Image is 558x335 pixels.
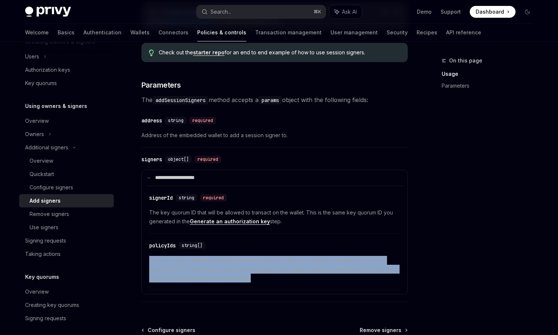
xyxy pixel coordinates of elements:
code: params [259,96,282,104]
span: On this page [449,56,482,65]
a: Configure signers [142,326,195,334]
span: The method accepts a object with the following fields: [141,95,408,105]
a: Basics [58,24,75,41]
button: Ask AI [329,5,362,18]
a: Overview [19,114,114,128]
a: Parameters [442,80,539,92]
div: required [195,156,221,163]
a: Usage [442,68,539,80]
span: ⌘ K [314,9,321,15]
span: Check out the for an end to end example of how to use session signers. [159,49,400,56]
a: Add signers [19,194,114,207]
a: User management [331,24,378,41]
span: Parameters [141,80,181,90]
a: Use signers [19,221,114,234]
div: Signing requests [25,236,66,245]
span: An ID for a policy that any transaction from the session signer must satisfy to be signed. This i... [149,256,400,282]
span: string [168,118,184,123]
a: Connectors [158,24,188,41]
div: Taking actions [25,250,61,258]
button: Toggle dark mode [521,6,533,18]
div: Authorization keys [25,65,70,74]
a: Authentication [83,24,121,41]
a: Wallets [130,24,150,41]
span: Remove signers [360,326,401,334]
span: Configure signers [148,326,195,334]
div: Configure signers [30,183,73,192]
a: Overview [19,285,114,298]
a: Dashboard [470,6,516,18]
button: Search...⌘K [196,5,326,18]
a: Key quorums [19,77,114,90]
a: Welcome [25,24,49,41]
span: string[] [182,243,202,248]
div: Use signers [30,223,58,232]
a: Overview [19,154,114,167]
div: policyIds [149,242,176,249]
h5: Using owners & signers [25,102,87,111]
a: Taking actions [19,247,114,261]
span: object[] [168,156,189,162]
svg: Tip [149,50,154,56]
span: Address of the embedded wallet to add a session signer to. [141,131,408,140]
div: address [141,117,162,124]
a: Creating key quorums [19,298,114,312]
span: Ask AI [342,8,357,16]
span: Dashboard [476,8,504,16]
div: Add signers [30,196,61,205]
div: Remove signers [30,210,69,219]
div: Signing requests [25,314,66,323]
div: Overview [30,156,53,165]
a: Configure signers [19,181,114,194]
div: required [189,117,216,124]
div: Users [25,52,39,61]
h5: Key quorums [25,273,59,281]
a: starter repo [193,49,225,56]
div: Search... [210,7,231,16]
div: Additional signers [25,143,68,152]
a: Quickstart [19,167,114,181]
span: The key quorum ID that will be allowed to transact on the wallet. This is the same key quorum ID ... [149,208,400,226]
code: addSessionSigners [153,96,209,104]
a: Remove signers [19,207,114,221]
a: Remove signers [360,326,407,334]
div: signerId [149,194,173,202]
a: Signing requests [19,312,114,325]
a: Support [441,8,461,16]
a: Policies & controls [197,24,246,41]
a: Signing requests [19,234,114,247]
img: dark logo [25,7,71,17]
span: string [179,195,194,201]
a: Transaction management [255,24,322,41]
a: Generate an authorization key [190,218,270,225]
a: Authorization keys [19,63,114,77]
div: Owners [25,130,44,139]
a: Recipes [417,24,437,41]
div: signers [141,156,162,163]
div: Quickstart [30,170,54,179]
div: Overview [25,116,49,125]
a: Demo [417,8,432,16]
div: Overview [25,287,49,296]
div: required [200,194,227,202]
div: Creating key quorums [25,301,79,309]
div: Key quorums [25,79,57,88]
a: API reference [446,24,481,41]
a: Security [387,24,408,41]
